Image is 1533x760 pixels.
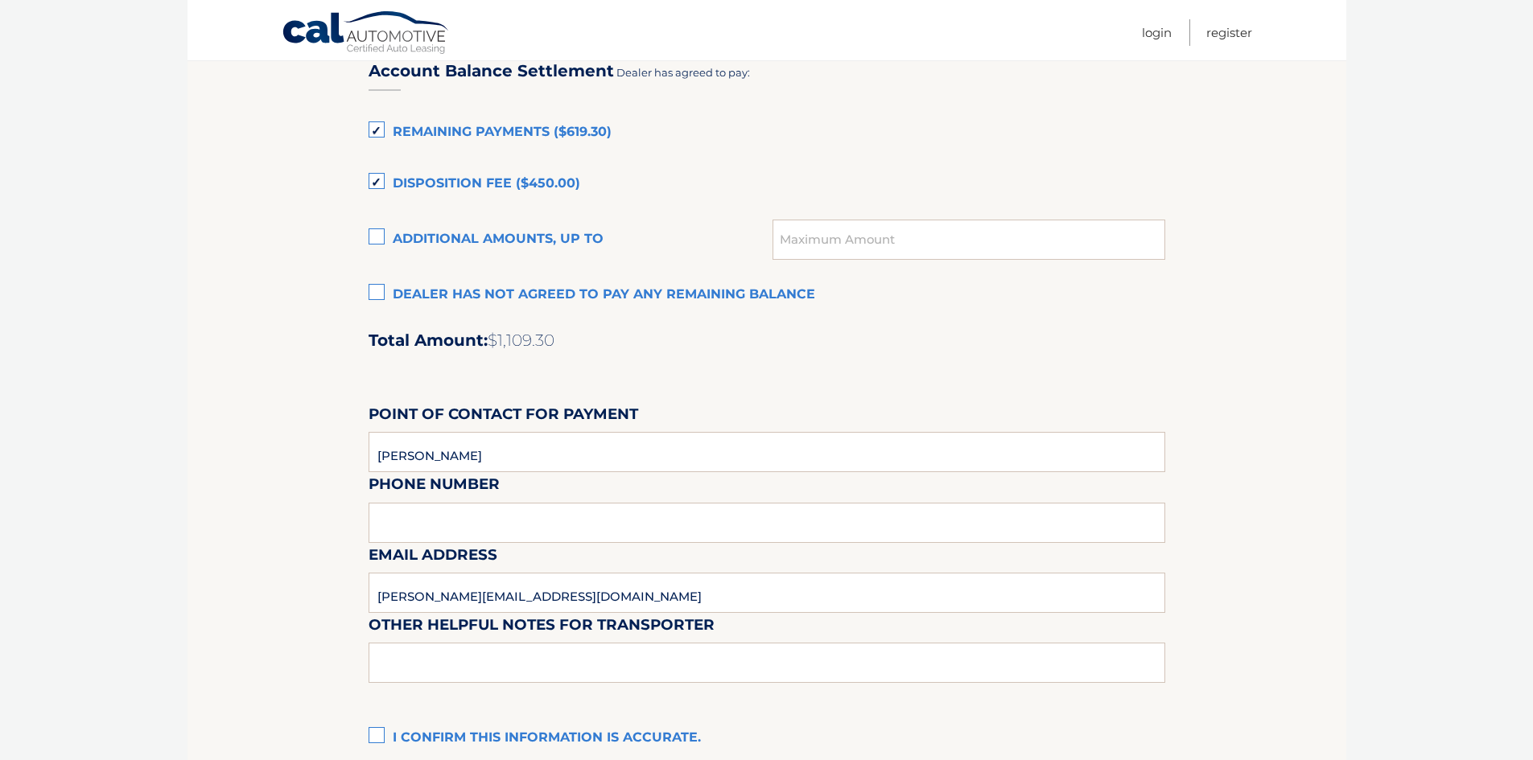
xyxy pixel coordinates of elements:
[369,117,1165,149] label: Remaining Payments ($619.30)
[369,168,1165,200] label: Disposition Fee ($450.00)
[369,279,1165,311] label: Dealer has not agreed to pay any remaining balance
[773,220,1164,260] input: Maximum Amount
[369,613,715,643] label: Other helpful notes for transporter
[1142,19,1172,46] a: Login
[1206,19,1252,46] a: Register
[369,402,638,432] label: Point of Contact for Payment
[369,224,773,256] label: Additional amounts, up to
[369,61,614,81] h3: Account Balance Settlement
[488,331,554,350] span: $1,109.30
[369,543,497,573] label: Email Address
[282,10,451,57] a: Cal Automotive
[369,331,1165,351] h2: Total Amount:
[369,722,1165,754] label: I confirm this information is accurate.
[616,66,750,79] span: Dealer has agreed to pay:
